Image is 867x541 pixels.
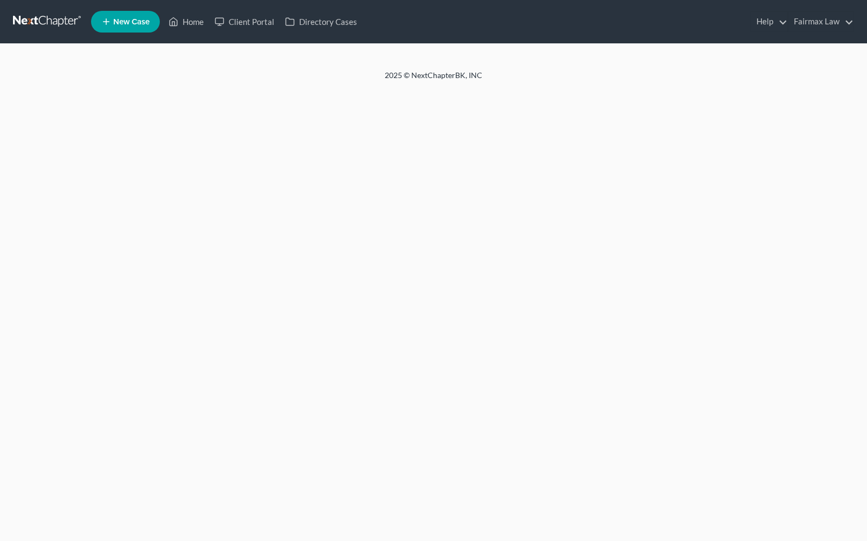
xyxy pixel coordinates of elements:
new-legal-case-button: New Case [91,11,160,33]
a: Home [163,12,209,31]
a: Directory Cases [280,12,363,31]
div: 2025 © NextChapterBK, INC [125,70,742,89]
a: Help [751,12,787,31]
a: Fairmax Law [788,12,853,31]
a: Client Portal [209,12,280,31]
